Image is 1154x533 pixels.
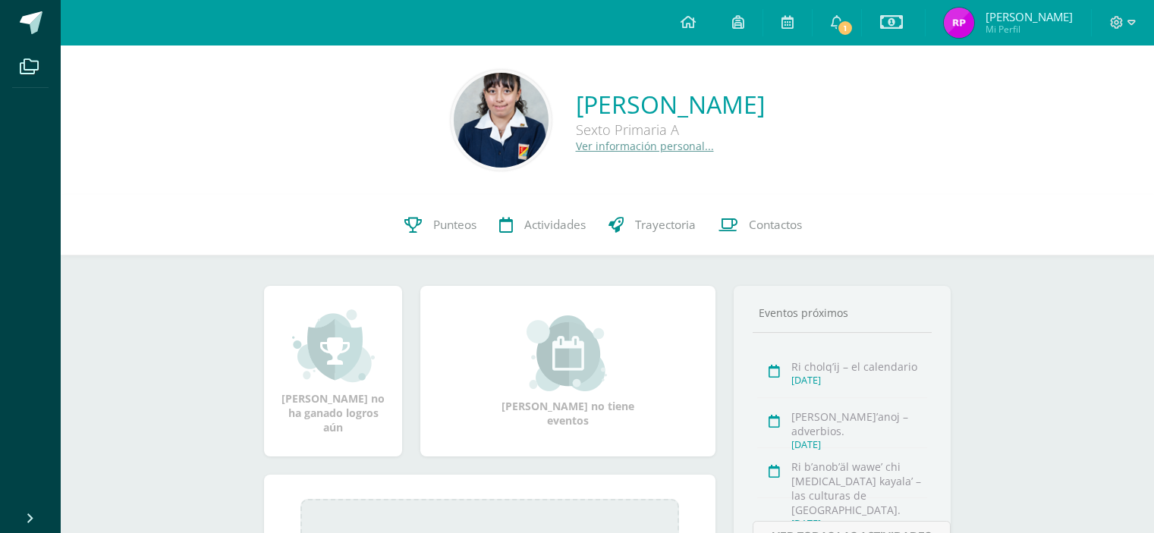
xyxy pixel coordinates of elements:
span: Actividades [524,217,586,233]
div: [PERSON_NAME] no ha ganado logros aún [279,308,387,434]
div: [DATE] [791,374,927,387]
img: 86b5fdf82b516cd82e2b97a1ad8108b3.png [944,8,974,38]
span: [PERSON_NAME] [986,9,1073,24]
div: [PERSON_NAME] no tiene eventos [492,315,644,428]
a: [PERSON_NAME] [576,88,765,121]
a: Punteos [393,195,488,256]
span: Contactos [749,217,802,233]
div: [DATE] [791,438,927,451]
span: Mi Perfil [986,23,1073,36]
div: Sexto Primaria A [576,121,765,139]
a: Ver información personal... [576,139,714,153]
div: Ri b’anob’äl wawe’ chi [MEDICAL_DATA] kayala’ – las culturas de [GEOGRAPHIC_DATA]. [791,459,927,517]
span: Punteos [433,217,476,233]
a: Actividades [488,195,597,256]
img: event_small.png [527,315,609,391]
span: 1 [837,20,854,36]
div: Ri cholq’ij – el calendario [791,359,927,374]
div: [PERSON_NAME]’anoj – adverbios. [791,409,927,438]
span: Trayectoria [635,217,696,233]
img: achievement_small.png [292,308,375,384]
img: be95009adb1ad98626e176db19f6507c.png [454,73,549,168]
a: Contactos [707,195,813,256]
div: Eventos próximos [753,306,932,320]
a: Trayectoria [597,195,707,256]
div: [DATE] [791,517,927,530]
